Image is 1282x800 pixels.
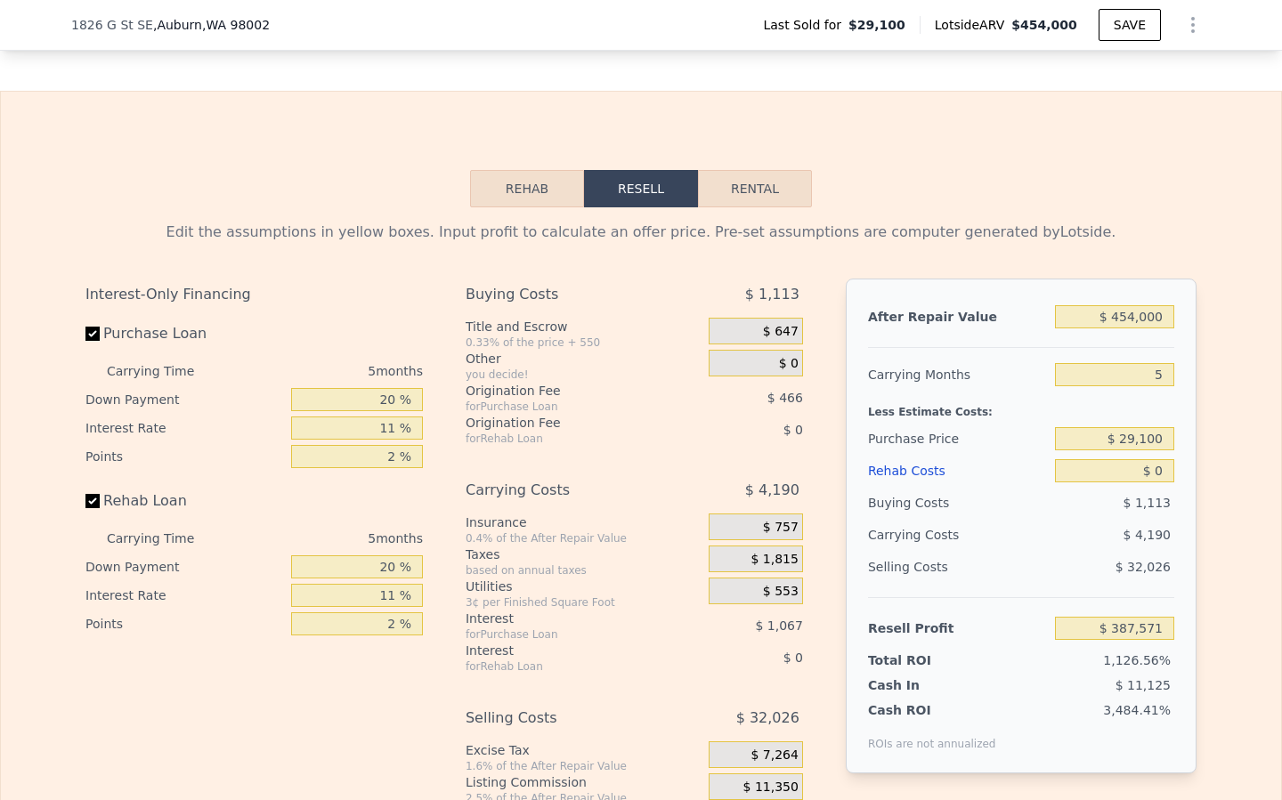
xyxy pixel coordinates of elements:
[466,595,702,610] div: 3¢ per Finished Square Foot
[868,301,1048,333] div: After Repair Value
[230,524,423,553] div: 5 months
[470,170,584,207] button: Rehab
[85,222,1197,243] div: Edit the assumptions in yellow boxes. Input profit to calculate an offer price. Pre-set assumptio...
[466,642,664,659] div: Interest
[153,16,270,34] span: , Auburn
[85,553,284,581] div: Down Payment
[767,391,803,405] span: $ 466
[107,357,223,385] div: Carrying Time
[868,651,979,669] div: Total ROI
[1116,678,1171,692] span: $ 11,125
[466,279,664,311] div: Buying Costs
[85,385,284,414] div: Down Payment
[85,318,284,350] label: Purchase Loan
[1103,703,1171,717] span: 3,484.41%
[1124,496,1171,510] span: $ 1,113
[868,487,1048,519] div: Buying Costs
[783,651,803,665] span: $ 0
[466,513,702,531] div: Insurance
[466,382,664,400] div: Origination Fee
[202,18,270,32] span: , WA 98002
[466,474,664,506] div: Carrying Costs
[868,423,1048,455] div: Purchase Price
[466,531,702,545] div: 0.4% of the After Repair Value
[85,279,423,311] div: Interest-Only Financing
[745,279,799,311] span: $ 1,113
[935,16,1011,34] span: Lotside ARV
[1116,560,1171,574] span: $ 32,026
[1103,653,1171,667] span: 1,126.56%
[783,423,803,437] span: $ 0
[868,719,996,751] div: ROIs are not annualized
[466,610,664,627] div: Interest
[868,391,1174,423] div: Less Estimate Costs:
[466,741,702,759] div: Excise Tax
[85,485,284,517] label: Rehab Loan
[466,400,664,414] div: for Purchase Loan
[745,474,799,506] span: $ 4,190
[466,659,664,674] div: for Rehab Loan
[466,414,664,432] div: Origination Fee
[868,676,979,694] div: Cash In
[466,578,702,595] div: Utilities
[85,494,100,508] input: Rehab Loan
[466,432,664,446] div: for Rehab Loan
[85,442,284,471] div: Points
[85,581,284,610] div: Interest Rate
[466,350,702,368] div: Other
[698,170,812,207] button: Rental
[868,551,1048,583] div: Selling Costs
[85,327,100,341] input: Purchase Loan
[466,318,702,335] div: Title and Escrow
[466,627,664,642] div: for Purchase Loan
[107,524,223,553] div: Carrying Time
[1175,7,1211,43] button: Show Options
[1124,528,1171,542] span: $ 4,190
[868,519,979,551] div: Carrying Costs
[763,584,799,600] span: $ 553
[466,545,702,563] div: Taxes
[466,773,702,791] div: Listing Commission
[1099,9,1161,41] button: SAVE
[466,702,664,734] div: Selling Costs
[763,16,848,34] span: Last Sold for
[230,357,423,385] div: 5 months
[763,324,799,340] span: $ 647
[763,520,799,536] span: $ 757
[1011,18,1077,32] span: $454,000
[466,563,702,578] div: based on annual taxes
[85,414,284,442] div: Interest Rate
[751,552,798,568] span: $ 1,815
[751,747,798,764] span: $ 7,264
[584,170,698,207] button: Resell
[466,759,702,773] div: 1.6% of the After Repair Value
[868,359,1048,391] div: Carrying Months
[85,610,284,638] div: Points
[743,780,799,796] span: $ 11,350
[71,16,153,34] span: 1826 G St SE
[466,335,702,350] div: 0.33% of the price + 550
[779,356,799,372] span: $ 0
[755,618,802,633] span: $ 1,067
[466,368,702,382] div: you decide!
[868,701,996,719] div: Cash ROI
[848,16,905,34] span: $29,100
[868,612,1048,644] div: Resell Profit
[736,702,799,734] span: $ 32,026
[868,455,1048,487] div: Rehab Costs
